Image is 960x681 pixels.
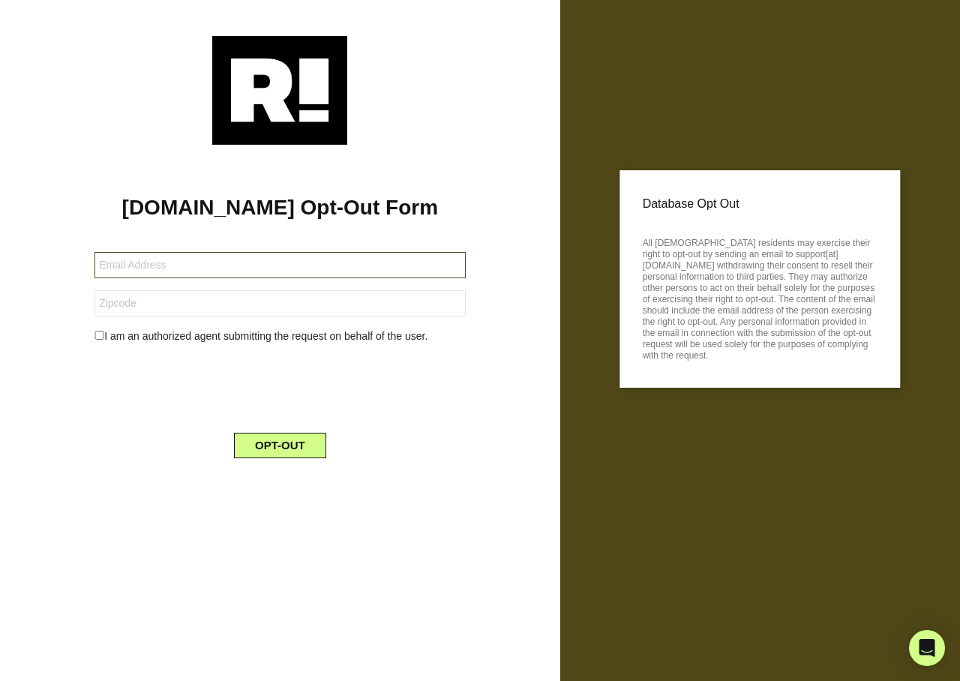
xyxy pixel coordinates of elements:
h1: [DOMAIN_NAME] Opt-Out Form [22,195,538,220]
div: Open Intercom Messenger [909,630,945,666]
div: I am an authorized agent submitting the request on behalf of the user. [83,328,476,344]
input: Zipcode [94,290,465,316]
p: All [DEMOGRAPHIC_DATA] residents may exercise their right to opt-out by sending an email to suppo... [643,233,877,361]
input: Email Address [94,252,465,278]
iframe: reCAPTCHA [166,356,394,415]
button: OPT-OUT [234,433,326,458]
p: Database Opt Out [643,193,877,215]
img: Retention.com [212,36,347,145]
